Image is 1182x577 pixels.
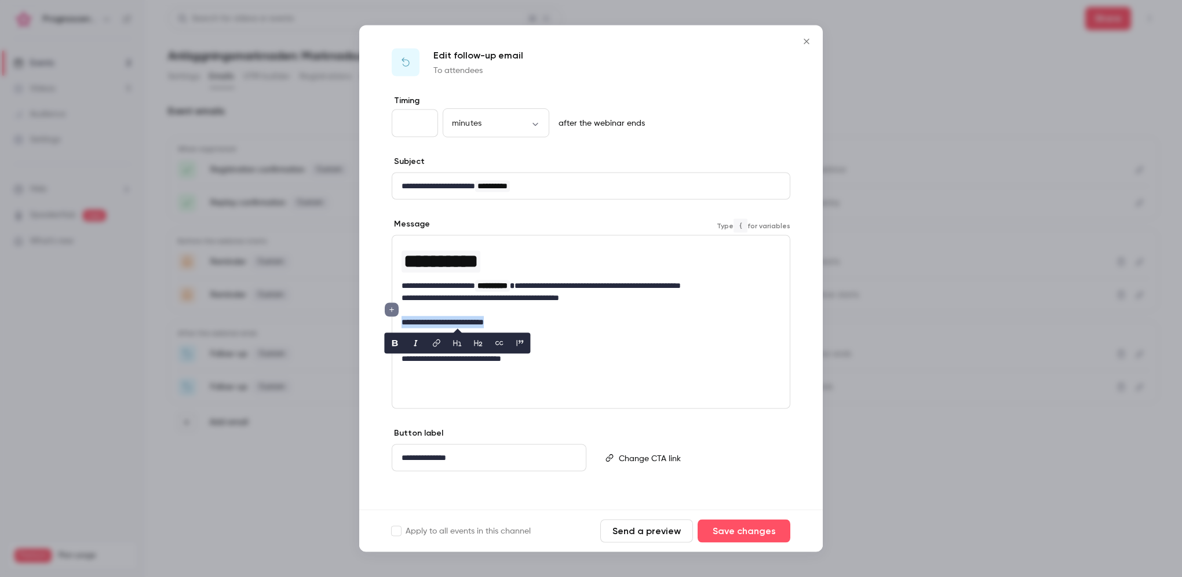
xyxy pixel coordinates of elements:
button: italic [406,334,425,352]
button: Save changes [698,520,790,543]
label: Button label [392,428,443,439]
label: Timing [392,95,790,107]
p: To attendees [433,65,523,76]
div: editor [614,445,789,472]
button: Send a preview [600,520,693,543]
p: after the webinar ends [554,118,645,129]
div: editor [392,236,790,384]
label: Subject [392,156,425,167]
div: minutes [443,117,549,129]
button: blockquote [510,334,529,352]
div: editor [392,445,586,471]
span: Type for variables [717,218,790,232]
code: { [734,218,747,232]
button: Close [795,30,818,53]
button: bold [385,334,404,352]
label: Message [392,218,430,230]
p: Edit follow-up email [433,49,523,63]
label: Apply to all events in this channel [392,525,531,537]
button: link [427,334,446,352]
div: editor [392,173,790,199]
